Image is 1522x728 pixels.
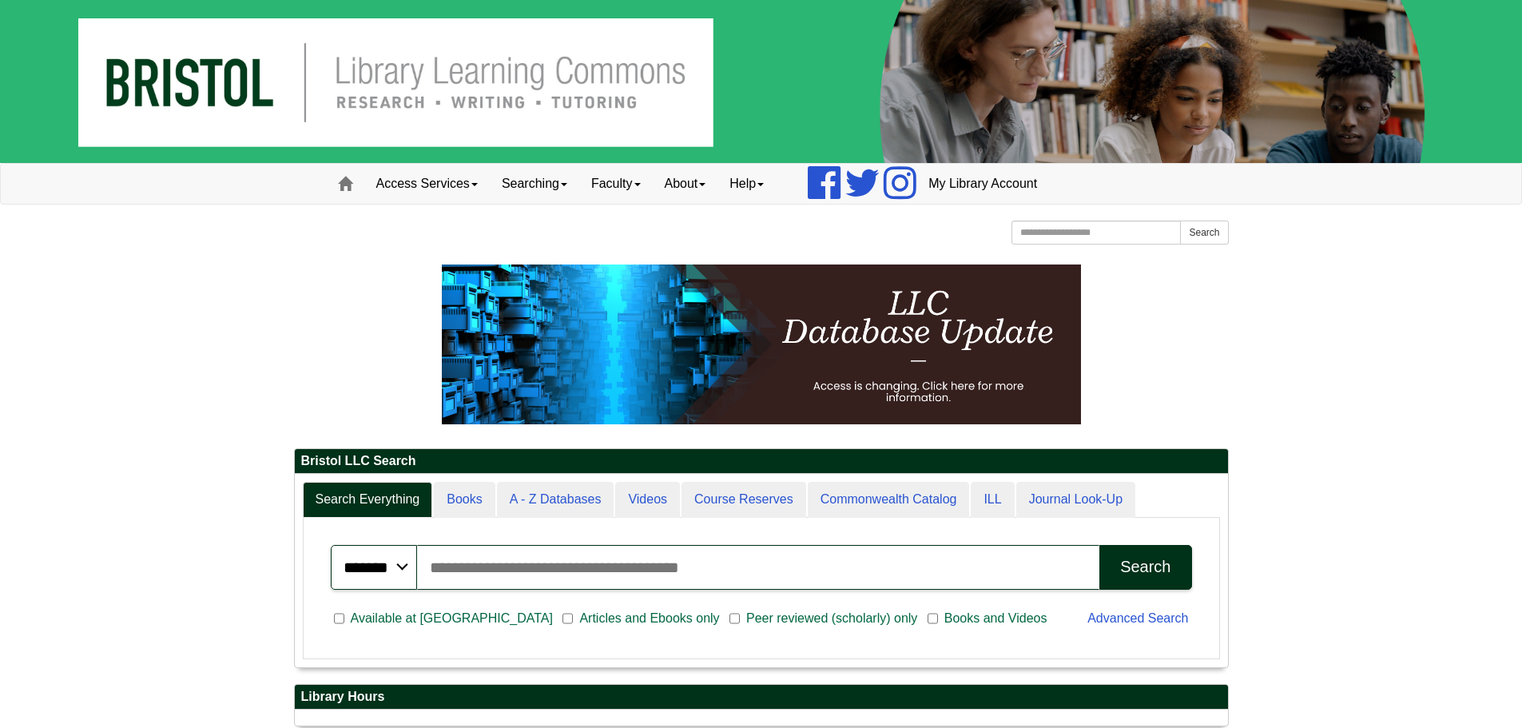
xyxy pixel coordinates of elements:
a: Videos [615,482,680,518]
a: Books [434,482,495,518]
a: Advanced Search [1087,611,1188,625]
img: HTML tutorial [442,265,1081,424]
span: Available at [GEOGRAPHIC_DATA] [344,609,559,628]
div: Search [1120,558,1170,576]
a: Help [717,164,776,204]
input: Available at [GEOGRAPHIC_DATA] [334,611,344,626]
input: Articles and Ebooks only [562,611,573,626]
button: Search [1180,221,1228,245]
a: My Library Account [916,164,1049,204]
h2: Library Hours [295,685,1228,710]
a: Searching [490,164,579,204]
span: Peer reviewed (scholarly) only [740,609,924,628]
a: Journal Look-Up [1016,482,1135,518]
a: Faculty [579,164,653,204]
a: ILL [971,482,1014,518]
a: Course Reserves [682,482,806,518]
a: A - Z Databases [497,482,614,518]
a: Search Everything [303,482,433,518]
button: Search [1099,545,1191,590]
input: Peer reviewed (scholarly) only [729,611,740,626]
span: Books and Videos [938,609,1054,628]
span: Articles and Ebooks only [573,609,725,628]
a: Commonwealth Catalog [808,482,970,518]
a: Access Services [364,164,490,204]
h2: Bristol LLC Search [295,449,1228,474]
a: About [653,164,718,204]
input: Books and Videos [928,611,938,626]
